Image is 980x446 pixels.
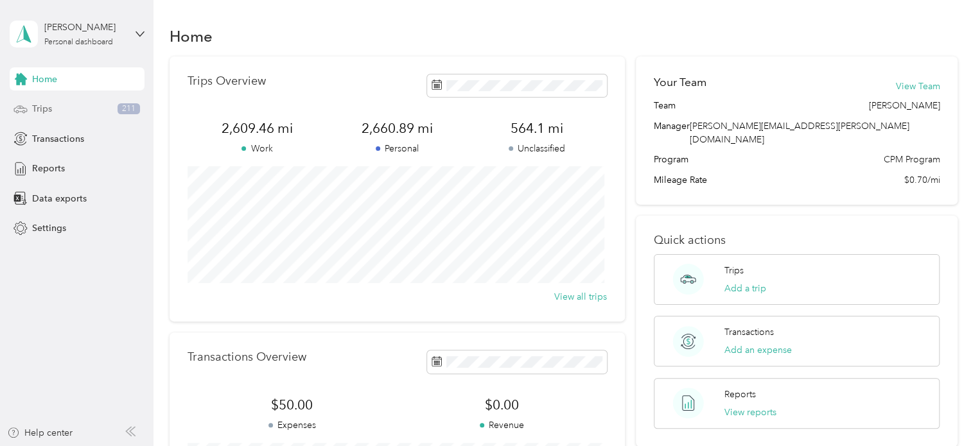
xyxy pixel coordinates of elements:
[904,173,940,187] span: $0.70/mi
[654,234,940,247] p: Quick actions
[883,153,940,166] span: CPM Program
[188,396,397,414] span: $50.00
[654,173,707,187] span: Mileage Rate
[654,99,676,112] span: Team
[188,74,266,88] p: Trips Overview
[724,325,774,339] p: Transactions
[32,132,84,146] span: Transactions
[327,119,467,137] span: 2,660.89 mi
[554,290,607,304] button: View all trips
[654,119,690,146] span: Manager
[397,418,606,432] p: Revenue
[327,142,467,155] p: Personal
[118,103,140,115] span: 211
[32,162,65,175] span: Reports
[32,221,66,235] span: Settings
[188,418,397,432] p: Expenses
[690,121,909,145] span: [PERSON_NAME][EMAIL_ADDRESS][PERSON_NAME][DOMAIN_NAME]
[654,153,688,166] span: Program
[170,30,213,43] h1: Home
[397,396,606,414] span: $0.00
[868,99,940,112] span: [PERSON_NAME]
[467,142,607,155] p: Unclassified
[188,119,328,137] span: 2,609.46 mi
[32,73,57,86] span: Home
[44,39,113,46] div: Personal dashboard
[724,264,744,277] p: Trips
[32,102,52,116] span: Trips
[7,426,73,440] button: Help center
[44,21,125,34] div: [PERSON_NAME]
[188,142,328,155] p: Work
[724,388,756,401] p: Reports
[895,80,940,93] button: View Team
[467,119,607,137] span: 564.1 mi
[654,74,706,90] h2: Your Team
[908,374,980,446] iframe: Everlance-gr Chat Button Frame
[32,192,87,205] span: Data exports
[724,343,792,357] button: Add an expense
[188,350,306,364] p: Transactions Overview
[724,406,776,419] button: View reports
[724,282,766,295] button: Add a trip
